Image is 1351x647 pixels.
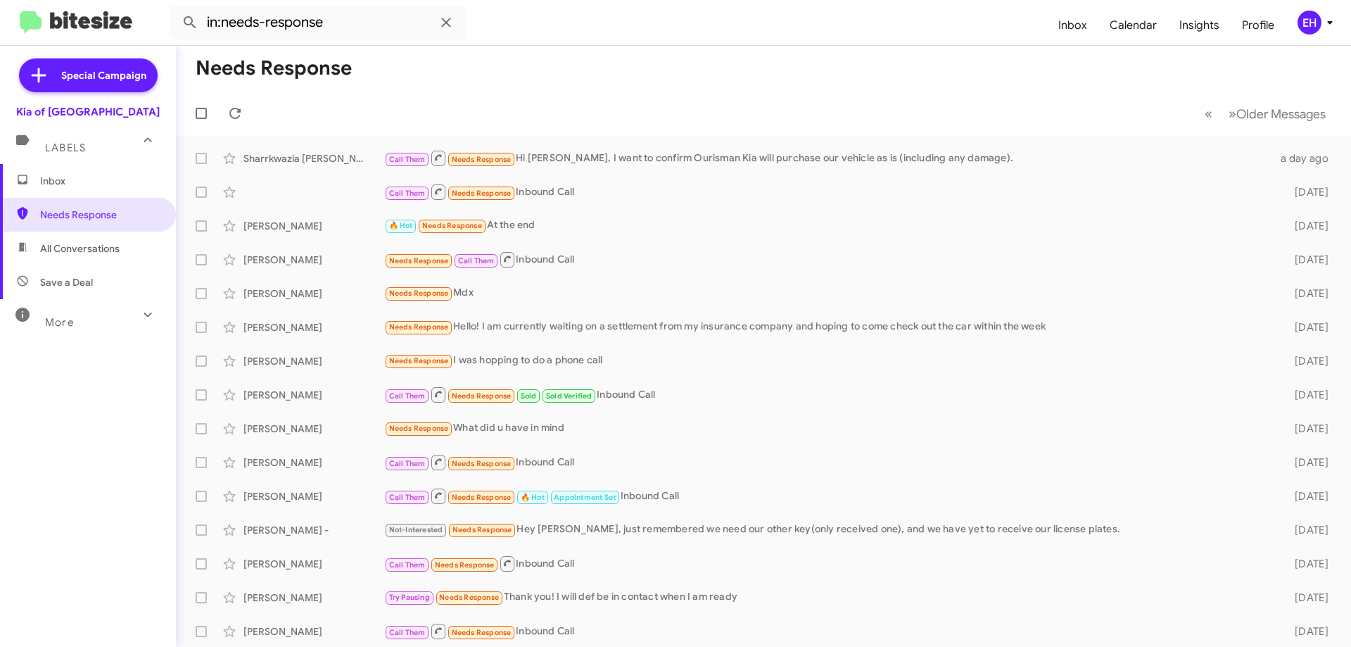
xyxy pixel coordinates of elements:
div: [PERSON_NAME] [243,287,384,301]
div: [PERSON_NAME] [243,456,384,470]
div: [PERSON_NAME] [243,253,384,267]
div: [PERSON_NAME] [243,422,384,436]
span: Needs Response [452,628,512,637]
a: Calendar [1098,5,1168,46]
div: Inbound Call [384,487,1272,505]
div: [PERSON_NAME] [243,591,384,605]
div: Hello! I am currently waiting on a settlement from my insurance company and hoping to come check ... [384,319,1272,335]
span: Appointment Set [554,493,616,502]
div: [DATE] [1272,388,1340,402]
div: Inbound Call [384,622,1272,640]
span: 🔥 Hot [521,493,545,502]
span: Needs Response [389,322,449,332]
div: [DATE] [1272,422,1340,436]
div: [PERSON_NAME] - [243,523,384,537]
span: Needs Response [389,356,449,365]
span: Needs Response [452,525,512,534]
span: Labels [45,142,86,154]
span: Sold [521,391,537,401]
div: [DATE] [1272,253,1340,267]
span: 🔥 Hot [389,221,413,230]
div: EH [1298,11,1321,34]
div: [PERSON_NAME] [243,489,384,503]
span: Needs Response [389,289,449,298]
span: Try Pausing [389,593,430,602]
span: « [1205,105,1212,123]
div: [DATE] [1272,320,1340,334]
span: Call Them [458,256,495,265]
div: [PERSON_NAME] [243,624,384,639]
div: Inbound Call [384,386,1272,403]
a: Special Campaign [19,58,158,92]
div: [DATE] [1272,591,1340,605]
div: What did u have in mind [384,420,1272,436]
span: Needs Response [452,155,512,164]
div: Mdx [384,285,1272,301]
div: [DATE] [1272,219,1340,233]
div: [DATE] [1272,456,1340,470]
div: [DATE] [1272,557,1340,571]
a: Profile [1231,5,1286,46]
div: Inbound Call [384,251,1272,268]
button: Next [1220,99,1334,128]
div: Inbound Call [384,183,1272,201]
span: Call Them [389,459,426,468]
span: Call Them [389,155,426,164]
span: Inbox [40,174,160,188]
span: More [45,316,74,329]
span: Needs Response [439,593,499,602]
nav: Page navigation example [1197,99,1334,128]
span: Needs Response [389,256,449,265]
button: EH [1286,11,1336,34]
span: Needs Response [40,208,160,222]
a: Insights [1168,5,1231,46]
div: a day ago [1272,151,1340,165]
span: Call Them [389,628,426,637]
span: Call Them [389,560,426,570]
div: [DATE] [1272,287,1340,301]
div: [DATE] [1272,523,1340,537]
div: [PERSON_NAME] [243,354,384,368]
div: Inbound Call [384,453,1272,471]
span: Call Them [389,189,426,198]
span: Save a Deal [40,275,93,289]
span: » [1229,105,1236,123]
span: Call Them [389,391,426,401]
div: [PERSON_NAME] [243,388,384,402]
span: Older Messages [1236,106,1326,122]
div: [DATE] [1272,185,1340,199]
span: Needs Response [452,493,512,502]
span: Not-Interested [389,525,443,534]
div: [PERSON_NAME] [243,219,384,233]
span: Needs Response [389,424,449,433]
span: Needs Response [435,560,495,570]
div: At the end [384,218,1272,234]
div: [PERSON_NAME] [243,557,384,571]
div: [DATE] [1272,489,1340,503]
span: Needs Response [452,391,512,401]
div: [DATE] [1272,624,1340,639]
div: I was hopping to do a phone call [384,353,1272,369]
div: Kia of [GEOGRAPHIC_DATA] [16,105,160,119]
h1: Needs Response [196,57,352,80]
span: Call Them [389,493,426,502]
span: Sold Verified [546,391,592,401]
span: Special Campaign [61,68,146,82]
div: Hey [PERSON_NAME], just remembered we need our other key(only received one), and we have yet to r... [384,522,1272,538]
button: Previous [1196,99,1221,128]
div: Sharrkwazia [PERSON_NAME] [243,151,384,165]
span: Needs Response [422,221,482,230]
div: [PERSON_NAME] [243,320,384,334]
span: All Conversations [40,241,120,256]
div: Hi [PERSON_NAME], I want to confirm Ourisman Kia will purchase our vehicle as is (including any d... [384,149,1272,167]
a: Inbox [1047,5,1098,46]
span: Needs Response [452,459,512,468]
div: Thank you! I will def be in contact when I am ready [384,589,1272,605]
input: Search [170,6,466,39]
div: Inbound Call [384,555,1272,572]
div: [DATE] [1272,354,1340,368]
